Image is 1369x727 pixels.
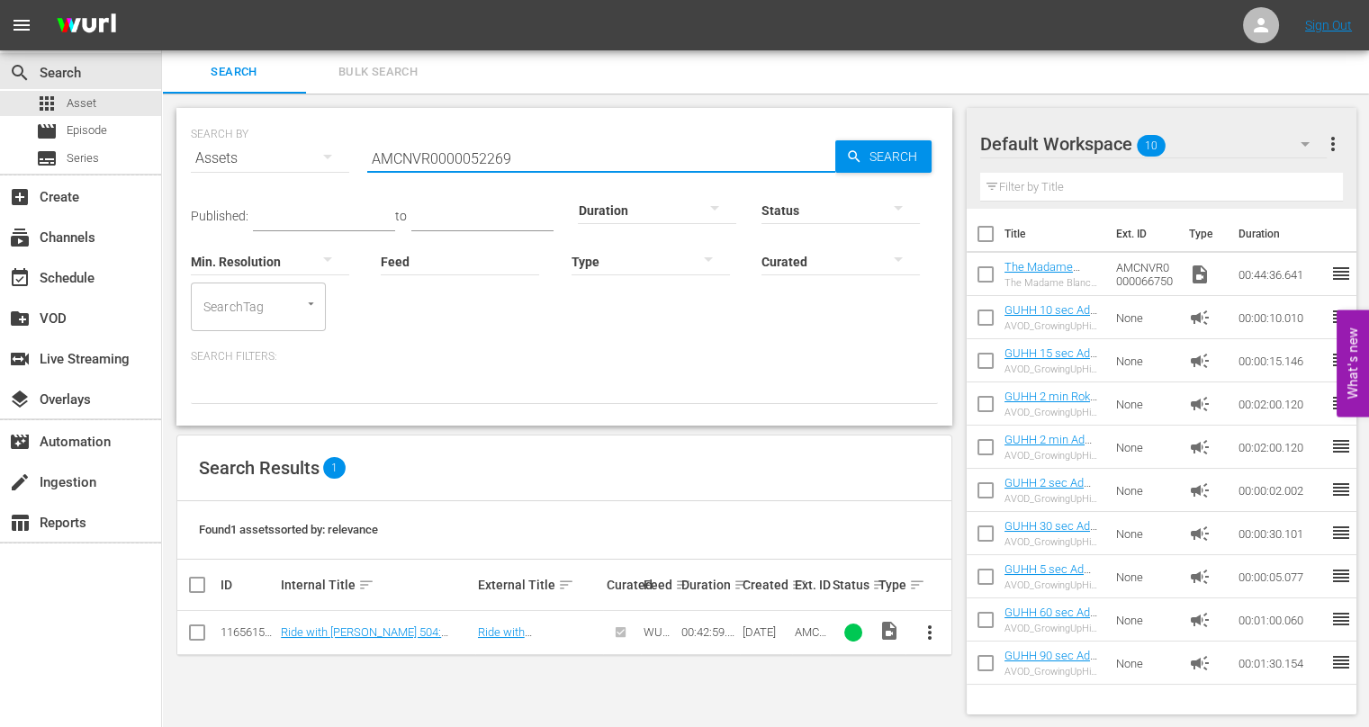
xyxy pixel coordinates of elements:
[199,457,320,479] span: Search Results
[1109,339,1181,382] td: None
[795,625,827,679] span: AMCNVR0000052269
[1109,253,1181,296] td: AMCNVR0000066750
[1004,606,1097,633] a: GUHH 60 sec Ad Slate
[862,140,932,173] span: Search
[1004,623,1102,634] div: AVOD_GrowingUpHipHopWeTV_WillBeRightBack _60sec_RB24_S01398805003
[1109,382,1181,426] td: None
[1004,346,1097,373] a: GUHH 15 sec Ad Slate
[1188,523,1210,544] span: Ad
[36,148,58,169] span: Series
[1004,303,1097,330] a: GUHH 10 sec Ad Slate
[1004,450,1102,462] div: AVOD_GrowingUpHipHopWeTV_WillBeRightBack _2Min_RB24_S01398805001
[1109,555,1181,598] td: None
[9,62,31,84] span: Search
[558,577,574,593] span: sort
[1004,562,1091,589] a: GUHH 5 sec Ad Slate
[43,4,130,47] img: ans4CAIJ8jUAAAAAAAAAAAAAAAAAAAAAAAAgQb4GAAAAAAAAAAAAAAAAAAAAAAAAJMjXAAAAAAAAAAAAAAAAAAAAAAAAgAT5G...
[980,119,1328,169] div: Default Workspace
[1230,555,1329,598] td: 00:00:05.077
[1188,436,1210,458] span: Ad
[1230,426,1329,469] td: 00:02:00.120
[221,625,275,639] div: 116561557
[795,578,827,592] div: Ext. ID
[1109,296,1181,339] td: None
[1230,296,1329,339] td: 00:00:10.010
[681,574,736,596] div: Duration
[1305,18,1352,32] a: Sign Out
[478,625,590,693] a: Ride with [PERSON_NAME] 504: [GEOGRAPHIC_DATA]: aventura a través del país
[221,578,275,592] div: ID
[1230,598,1329,642] td: 00:01:00.060
[1004,649,1097,676] a: GUHH 90 sec Ad Slate
[1004,407,1102,418] div: AVOD_GrowingUpHipHopWeTV_WillBeRightBack _2MinCountdown_RB24_S01398804001-Roku
[1004,666,1102,678] div: AVOD_GrowingUpHipHopWeTV_WillBeRightBack _90sec_RB24_S01398805002
[791,577,807,593] span: sort
[1004,433,1092,460] a: GUHH 2 min Ad Slate
[743,574,790,596] div: Created
[478,574,601,596] div: External Title
[1188,566,1210,588] span: Ad
[1004,363,1102,375] div: AVOD_GrowingUpHipHopWeTV_WillBeRightBack _15sec_RB24_S01398805005
[9,471,31,493] span: Ingestion
[67,94,96,112] span: Asset
[1329,349,1351,371] span: reorder
[36,93,58,114] span: Asset
[1321,133,1343,155] span: more_vert
[1230,512,1329,555] td: 00:00:30.101
[1004,579,1102,591] div: AVOD_GrowingUpHipHopWeTV_WillBeRightBack _5sec_RB24_S01398805007
[644,574,676,596] div: Feed
[1188,264,1210,285] span: Video
[191,133,349,184] div: Assets
[1329,263,1351,284] span: reorder
[1188,609,1210,631] span: Ad
[1321,122,1343,166] button: more_vert
[1230,339,1329,382] td: 00:00:15.146
[323,457,346,479] span: 1
[675,577,691,593] span: sort
[1227,209,1335,259] th: Duration
[872,577,888,593] span: sort
[743,625,790,639] div: [DATE]
[919,622,941,643] span: more_vert
[1109,642,1181,685] td: None
[833,574,872,596] div: Status
[908,611,951,654] button: more_vert
[1004,390,1097,417] a: GUHH 2 min Roku Ad Slate
[1105,209,1177,259] th: Ext. ID
[1109,469,1181,512] td: None
[1329,651,1351,673] span: reorder
[67,149,99,167] span: Series
[9,267,31,289] span: Schedule
[281,625,448,666] a: Ride with [PERSON_NAME] 504: [GEOGRAPHIC_DATA]: aventura a través del país
[9,431,31,453] span: movie_filter
[358,577,374,593] span: sort
[835,140,932,173] button: Search
[302,295,320,312] button: Open
[1004,476,1091,503] a: GUHH 2 sec Ad Slate
[191,209,248,223] span: Published:
[1188,480,1210,501] span: Ad
[191,349,938,364] p: Search Filters:
[9,389,31,410] span: Overlays
[1188,307,1210,328] span: Ad
[1329,306,1351,328] span: reorder
[9,227,31,248] span: Channels
[1188,393,1210,415] span: Ad
[317,62,439,83] span: Bulk Search
[734,577,750,593] span: sort
[1188,652,1210,674] span: Ad
[644,625,676,652] span: WURL Feed
[878,574,904,596] div: Type
[9,308,31,329] span: VOD
[1230,253,1329,296] td: 00:44:36.641
[67,121,107,139] span: Episode
[1004,536,1102,548] div: AVOD_GrowingUpHipHopWeTV_WillBeRightBack _30sec_RB24_S01398805004
[9,186,31,208] span: Create
[1137,127,1166,165] span: 10
[878,620,900,642] span: Video
[1329,479,1351,500] span: reorder
[1337,310,1369,417] button: Open Feedback Widget
[1177,209,1227,259] th: Type
[1329,565,1351,587] span: reorder
[281,574,472,596] div: Internal Title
